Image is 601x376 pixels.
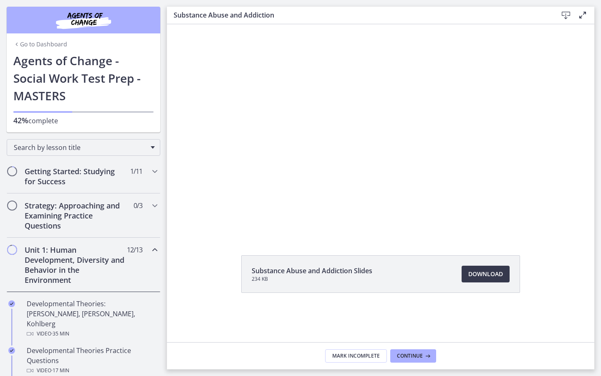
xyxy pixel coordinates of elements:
[51,366,69,376] span: · 17 min
[8,347,15,354] i: Completed
[325,349,387,363] button: Mark Incomplete
[13,115,154,126] p: complete
[332,353,380,359] span: Mark Incomplete
[127,245,142,255] span: 12 / 13
[13,52,154,104] h1: Agents of Change - Social Work Test Prep - MASTERS
[27,329,157,339] div: Video
[134,201,142,211] span: 0 / 3
[252,276,372,282] span: 234 KB
[390,349,436,363] button: Continue
[462,266,510,282] a: Download
[174,10,544,20] h3: Substance Abuse and Addiction
[51,329,69,339] span: · 35 min
[130,166,142,176] span: 1 / 11
[13,115,28,125] span: 42%
[468,269,503,279] span: Download
[7,139,160,156] div: Search by lesson title
[252,266,372,276] span: Substance Abuse and Addiction Slides
[25,166,126,186] h2: Getting Started: Studying for Success
[167,24,594,236] iframe: Video Lesson
[33,10,134,30] img: Agents of Change
[27,346,157,376] div: Developmental Theories Practice Questions
[27,366,157,376] div: Video
[13,40,67,48] a: Go to Dashboard
[27,299,157,339] div: Developmental Theories: [PERSON_NAME], [PERSON_NAME], Kohlberg
[8,300,15,307] i: Completed
[397,353,423,359] span: Continue
[14,143,146,152] span: Search by lesson title
[25,201,126,231] h2: Strategy: Approaching and Examining Practice Questions
[25,245,126,285] h2: Unit 1: Human Development, Diversity and Behavior in the Environment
